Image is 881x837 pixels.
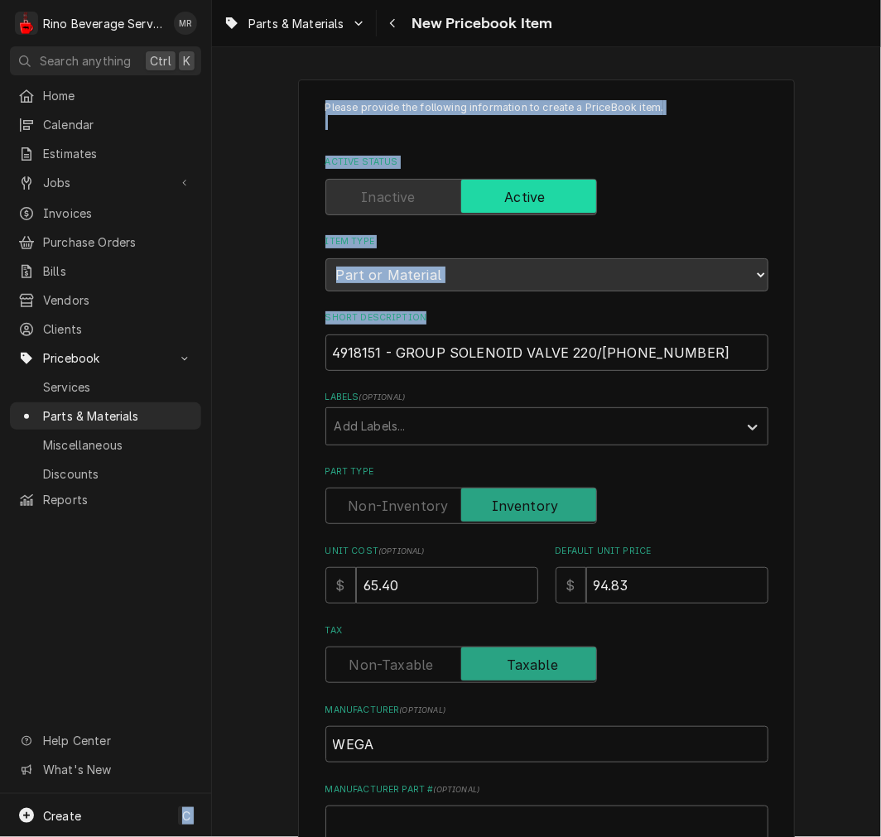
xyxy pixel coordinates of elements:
[43,233,193,251] span: Purchase Orders
[10,286,201,314] a: Vendors
[43,491,193,508] span: Reports
[43,320,193,338] span: Clients
[43,174,168,191] span: Jobs
[174,12,197,35] div: Melissa Rinehart's Avatar
[10,257,201,285] a: Bills
[325,334,768,371] input: Name used to describe this Part or Material
[10,82,201,109] a: Home
[43,407,193,425] span: Parts & Materials
[556,567,586,604] div: $
[174,12,197,35] div: MR
[359,392,405,402] span: ( optional )
[43,378,193,396] span: Services
[10,727,201,754] a: Go to Help Center
[407,12,553,35] span: New Pricebook Item
[325,783,768,796] label: Manufacturer Part #
[43,291,193,309] span: Vendors
[150,52,171,70] span: Ctrl
[325,156,768,169] label: Active Status
[43,145,193,162] span: Estimates
[10,460,201,488] a: Discounts
[43,732,191,749] span: Help Center
[325,704,768,762] div: Manufacturer
[10,756,201,783] a: Go to What's New
[43,761,191,778] span: What's New
[43,349,168,367] span: Pricebook
[40,52,131,70] span: Search anything
[434,785,480,794] span: ( optional )
[10,140,201,167] a: Estimates
[217,10,373,37] a: Go to Parts & Materials
[325,624,768,637] label: Tax
[378,546,425,556] span: ( optional )
[10,169,201,196] a: Go to Jobs
[556,545,768,558] label: Default Unit Price
[248,15,344,32] span: Parts & Materials
[15,12,38,35] div: R
[43,809,81,823] span: Create
[10,344,201,372] a: Go to Pricebook
[325,704,768,717] label: Manufacturer
[325,545,538,604] div: Unit Cost
[10,315,201,343] a: Clients
[43,436,193,454] span: Miscellaneous
[325,235,768,291] div: Item Type
[182,807,190,825] span: C
[10,111,201,138] a: Calendar
[325,624,768,683] div: Tax
[10,431,201,459] a: Miscellaneous
[10,200,201,227] a: Invoices
[10,228,201,256] a: Purchase Orders
[325,156,768,214] div: Active Status
[43,87,193,104] span: Home
[325,100,768,131] p: Please provide the following information to create a PriceBook item.
[325,311,768,370] div: Short Description
[10,402,201,430] a: Parts & Materials
[325,235,768,248] label: Item Type
[43,465,193,483] span: Discounts
[325,391,768,445] div: Labels
[10,373,201,401] a: Services
[43,262,193,280] span: Bills
[325,465,768,524] div: Part Type
[325,465,768,479] label: Part Type
[380,10,407,36] button: Navigate back
[325,391,768,404] label: Labels
[556,545,768,604] div: Default Unit Price
[10,486,201,513] a: Reports
[325,179,768,215] div: Active
[399,705,445,714] span: ( optional )
[325,545,538,558] label: Unit Cost
[325,311,768,325] label: Short Description
[325,567,356,604] div: $
[43,15,165,32] div: Rino Beverage Service
[15,12,38,35] div: Rino Beverage Service's Avatar
[43,204,193,222] span: Invoices
[10,46,201,75] button: Search anythingCtrlK
[183,52,190,70] span: K
[43,116,193,133] span: Calendar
